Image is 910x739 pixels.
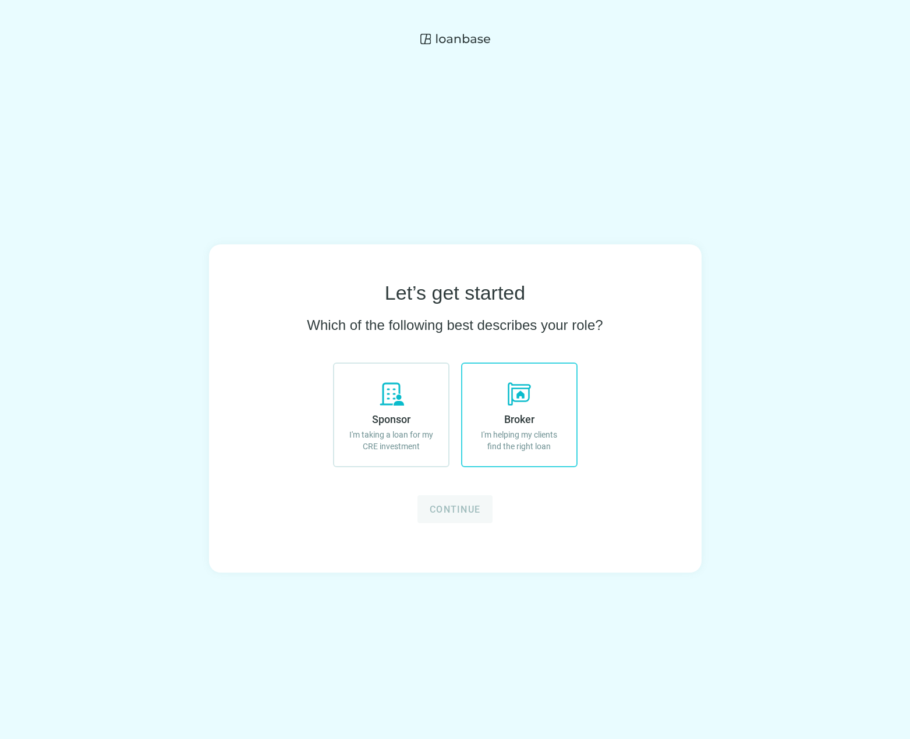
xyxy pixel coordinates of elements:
h2: Which of the following best describes your role? [307,316,603,335]
span: Sponsor [372,413,410,425]
button: Continue [417,495,493,523]
span: Broker [504,413,534,425]
h1: Let’s get started [385,282,525,304]
p: I'm taking a loan for my CRE investment [346,429,437,452]
p: I'm helping my clients find the right loan [474,429,565,452]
